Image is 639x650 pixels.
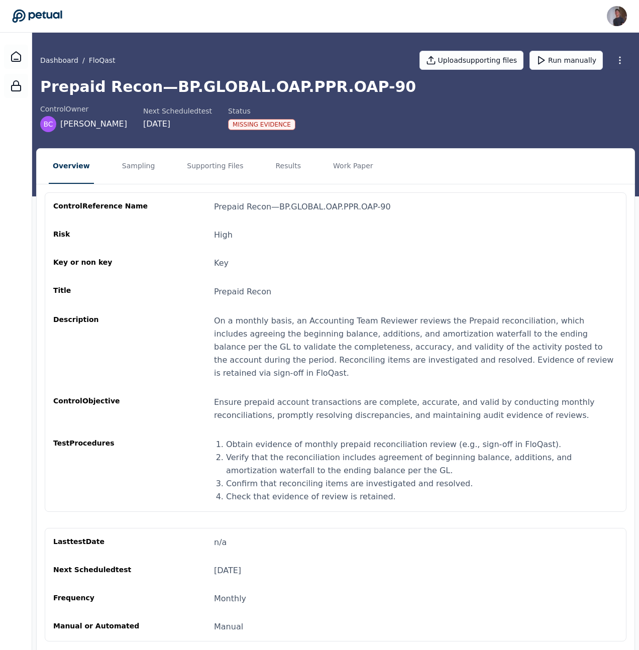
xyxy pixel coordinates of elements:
a: Dashboard [40,55,78,65]
li: Check that evidence of review is retained. [226,490,618,503]
button: Work Paper [329,149,377,184]
div: Missing Evidence [228,119,295,130]
img: Andrew Li [607,6,627,26]
a: SOC [4,74,28,98]
div: Manual [214,621,243,633]
div: / [40,55,116,65]
button: Results [271,149,305,184]
div: n/a [214,536,227,549]
a: Go to Dashboard [12,9,62,23]
div: control Reference Name [53,201,150,213]
span: BC [43,119,53,129]
div: Risk [53,229,150,241]
button: Overview [49,149,94,184]
button: Uploadsupporting files [419,51,524,70]
span: [PERSON_NAME] [60,118,127,130]
li: Confirm that reconciling items are investigated and resolved. [226,477,618,490]
li: Verify that the reconciliation includes agreement of beginning balance, additions, and amortizati... [226,451,618,477]
div: High [214,229,233,241]
button: Run manually [529,51,603,70]
div: [DATE] [143,118,212,130]
span: Prepaid Recon [214,287,271,296]
div: On a monthly basis, an Accounting Team Reviewer reviews the Prepaid reconciliation, which include... [214,314,618,380]
a: Dashboard [4,45,28,69]
div: Prepaid Recon — BP.GLOBAL.OAP.PPR.OAP-90 [214,201,391,213]
div: test Procedures [53,438,150,503]
div: Last test Date [53,536,150,549]
div: [DATE] [214,565,241,577]
button: FloQast [89,55,116,65]
div: Key or non key [53,257,150,269]
div: Frequency [53,593,150,605]
div: Description [53,314,150,380]
div: Key [214,257,229,269]
div: control Objective [53,396,150,422]
div: Next Scheduled test [143,106,212,116]
button: Sampling [118,149,159,184]
div: Ensure prepaid account transactions are complete, accurate, and valid by conducting monthly recon... [214,396,618,422]
div: control Owner [40,104,127,114]
div: Status [228,106,295,116]
li: Obtain evidence of monthly prepaid reconciliation review (e.g., sign-off in FloQast). [226,438,618,451]
div: Next Scheduled test [53,565,150,577]
button: Supporting Files [183,149,247,184]
h1: Prepaid Recon — BP.GLOBAL.OAP.PPR.OAP-90 [40,78,631,96]
div: Monthly [214,593,246,605]
div: Title [53,285,150,298]
div: Manual or Automated [53,621,150,633]
nav: Tabs [37,149,634,184]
